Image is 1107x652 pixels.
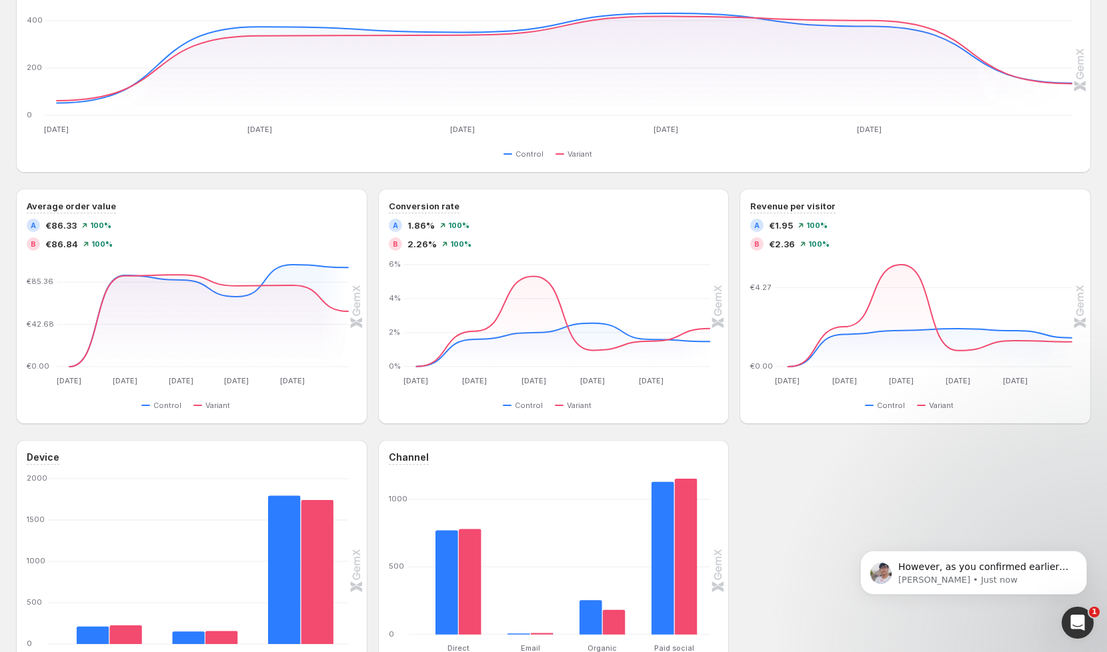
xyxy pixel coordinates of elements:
text: [DATE] [654,125,678,134]
text: [DATE] [169,376,193,385]
text: [DATE] [450,125,475,134]
span: Control [515,149,543,159]
span: Control [877,400,905,411]
text: 500 [27,597,42,607]
text: [DATE] [639,376,664,385]
text: 1500 [27,515,45,524]
text: [DATE] [113,376,137,385]
rect: Variant 226 [109,593,142,644]
div: This is the summary of the 9 orders you requested us to check. For the missing order , please all... [21,269,208,348]
h3: Device [27,451,59,464]
rect: Variant 1742 [301,479,333,644]
iframe: Intercom notifications message [840,523,1107,616]
g: Tablet: Control 152,Variant 157 [157,479,253,644]
text: 0 [389,629,394,639]
text: [DATE] [1003,376,1028,385]
span: Variant [205,400,230,411]
g: Mobile: Control 1795,Variant 1742 [253,479,349,644]
b: F22911NL [36,185,89,196]
span: 100 % [91,240,113,248]
h2: B [754,240,760,248]
rect: Control 7 [507,602,530,635]
text: [DATE] [247,125,272,134]
h3: Average order value [27,199,116,213]
text: [DATE] [946,376,971,385]
text: [DATE] [580,376,605,385]
span: €86.84 [45,237,78,251]
rect: Variant 780 [458,497,481,635]
textarea: Message… [11,409,255,431]
span: 1.86% [407,219,435,232]
div: Out of the 9 orders, and . [21,27,208,53]
text: 0% [389,361,401,371]
text: 1000 [389,494,407,503]
rect: Control 1128 [652,479,674,635]
rect: Control 770 [435,499,458,635]
text: [DATE] [280,376,305,385]
div: For , [PERSON_NAME] did record this customer’s behavior on the experiment page, but the order its... [21,185,208,263]
button: Home [209,5,234,31]
h3: Channel [389,451,429,464]
g: Email: Control 7,Variant 11 [494,479,566,635]
text: [DATE] [44,125,69,134]
g: Direct: Control 770,Variant 780 [422,479,494,635]
text: [DATE] [521,376,546,385]
span: €86.33 [45,219,77,232]
button: Send a message… [229,431,250,453]
span: 100 % [806,221,828,229]
button: Variant [193,397,235,413]
b: 3 were not tracked [45,41,145,52]
button: Gif picker [42,437,53,447]
text: [DATE] [889,376,914,385]
span: 1 [1089,607,1100,617]
text: [DATE] [403,376,428,385]
text: [DATE] [857,125,882,134]
span: €2.36 [769,237,795,251]
rect: Variant 182 [602,578,625,635]
span: Variant [929,400,954,411]
g: Desktop: Control 212,Variant 226 [61,479,157,644]
text: [DATE] [776,376,800,385]
h3: Revenue per visitor [750,199,836,213]
text: €42.68 [27,319,54,329]
text: 2000 [27,473,47,483]
rect: Variant 157 [205,599,237,644]
button: Emoji picker [21,437,31,447]
h2: A [754,221,760,229]
text: 400 [27,15,43,25]
rect: Control 254 [580,568,602,635]
h3: Conversion rate [389,199,459,213]
b: F22911NL [85,297,138,307]
span: 100 % [808,240,830,248]
button: Variant [555,397,597,413]
text: 500 [389,561,404,571]
button: Control [141,397,187,413]
span: €1.95 [769,219,793,232]
text: [DATE] [462,376,487,385]
text: [DATE] [57,376,81,385]
button: go back [9,5,34,31]
text: 2% [389,327,400,337]
text: 0 [27,639,32,648]
button: Variant [556,146,598,162]
h2: A [393,221,398,229]
span: 100 % [448,221,469,229]
button: Control [865,397,910,413]
text: 200 [27,63,42,72]
rect: Variant 1152 [674,479,697,635]
rect: Control 212 [77,595,109,644]
text: €0.00 [27,361,49,371]
span: 2.26% [407,237,437,251]
text: 0 [27,110,32,119]
text: 4% [389,293,401,303]
button: Control [503,146,549,162]
iframe: Intercom live chat [1062,607,1094,639]
text: 1000 [27,556,45,565]
h2: B [393,240,398,248]
button: Start recording [85,437,95,447]
h2: B [31,240,36,248]
span: Variant [567,400,592,411]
